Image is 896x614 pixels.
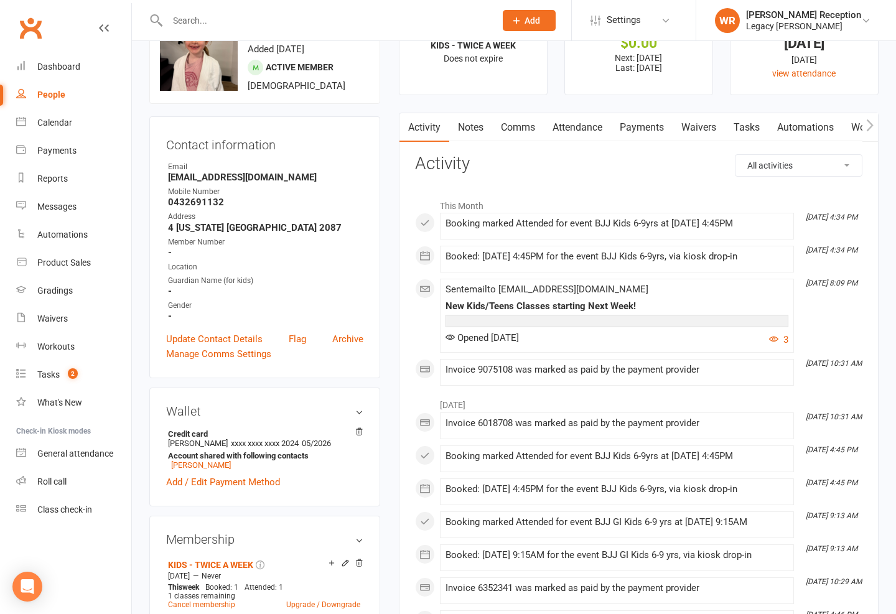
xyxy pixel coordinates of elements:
span: Sent email to [EMAIL_ADDRESS][DOMAIN_NAME] [446,284,648,295]
h3: Activity [415,154,862,174]
a: Reports [16,165,131,193]
strong: KIDS - TWICE A WEEK [431,40,516,50]
span: [DATE] [168,572,190,580]
span: 1 classes remaining [168,592,235,600]
span: Opened [DATE] [446,332,519,343]
a: Payments [16,137,131,165]
a: Tasks [725,113,768,142]
p: Next: [DATE] Last: [DATE] [576,53,701,73]
i: [DATE] 10:31 AM [806,359,862,368]
a: Dashboard [16,53,131,81]
span: Never [202,572,221,580]
button: 3 [769,332,788,347]
button: Add [503,10,556,31]
div: Invoice 6352341 was marked as paid by the payment provider [446,583,788,593]
a: [PERSON_NAME] [171,460,231,470]
a: Automations [16,221,131,249]
h3: Wallet [166,404,363,418]
a: Cancel membership [168,600,235,609]
div: Invoice 9075108 was marked as paid by the payment provider [446,365,788,375]
div: Gender [168,300,363,312]
div: Tasks [37,370,60,379]
div: Class check-in [37,505,92,514]
span: Booked: 1 [205,583,238,592]
a: Flag [289,332,306,347]
div: What's New [37,398,82,407]
div: week [165,583,202,592]
div: Invoice 6018708 was marked as paid by the payment provider [446,418,788,429]
div: Member Number [168,236,363,248]
h3: Membership [166,533,363,546]
li: This Month [415,193,862,213]
a: Automations [768,113,842,142]
strong: [EMAIL_ADDRESS][DOMAIN_NAME] [168,172,363,183]
a: Class kiosk mode [16,496,131,524]
span: xxxx xxxx xxxx 2024 [231,439,299,448]
a: Clubworx [15,12,46,44]
div: Open Intercom Messenger [12,572,42,602]
span: Settings [607,6,641,34]
a: Payments [611,113,673,142]
div: [DATE] [742,37,867,50]
div: People [37,90,65,100]
a: Archive [332,332,363,347]
a: Add / Edit Payment Method [166,475,280,490]
div: [PERSON_NAME] Reception [746,9,861,21]
strong: Credit card [168,429,357,439]
a: Calendar [16,109,131,137]
div: Email [168,161,363,173]
i: [DATE] 9:13 AM [806,511,857,520]
div: $0.00 [576,37,701,50]
div: Location [168,261,363,273]
div: Address [168,211,363,223]
span: Active member [266,62,334,72]
div: Messages [37,202,77,212]
div: Guardian Name (for kids) [168,275,363,287]
div: Waivers [37,314,68,323]
div: — [165,571,363,581]
a: Update Contact Details [166,332,263,347]
a: Product Sales [16,249,131,277]
div: Booking marked Attended for event BJJ Kids 6-9yrs at [DATE] 4:45PM [446,218,788,229]
a: Waivers [16,305,131,333]
div: Booking marked Attended for event BJJ Kids 6-9yrs at [DATE] 4:45PM [446,451,788,462]
div: Mobile Number [168,186,363,198]
i: [DATE] 4:34 PM [806,246,857,254]
span: [DEMOGRAPHIC_DATA] [248,80,345,91]
div: Payments [37,146,77,156]
span: Does not expire [444,53,503,63]
span: Add [525,16,540,26]
a: Gradings [16,277,131,305]
i: [DATE] 4:34 PM [806,213,857,221]
div: Product Sales [37,258,91,267]
time: Added [DATE] [248,44,304,55]
div: Booking marked Attended for event BJJ GI Kids 6-9 yrs at [DATE] 9:15AM [446,517,788,528]
div: [DATE] [742,53,867,67]
a: Roll call [16,468,131,496]
a: Manage Comms Settings [166,347,271,361]
a: People [16,81,131,109]
i: [DATE] 10:31 AM [806,412,862,421]
strong: - [168,286,363,297]
a: Activity [399,113,449,142]
h3: Contact information [166,133,363,152]
strong: - [168,310,363,322]
i: [DATE] 8:09 PM [806,279,857,287]
span: This [168,583,182,592]
i: [DATE] 4:45 PM [806,445,857,454]
div: Roll call [37,477,67,486]
div: Booked: [DATE] 4:45PM for the event BJJ Kids 6-9yrs, via kiosk drop-in [446,251,788,262]
a: KIDS - TWICE A WEEK [168,560,253,570]
strong: Account shared with following contacts [168,451,357,460]
div: Calendar [37,118,72,128]
strong: 4 [US_STATE] [GEOGRAPHIC_DATA] 2087 [168,222,363,233]
a: Waivers [673,113,725,142]
strong: - [168,247,363,258]
i: [DATE] 10:29 AM [806,577,862,586]
a: Notes [449,113,492,142]
div: Workouts [37,342,75,351]
i: [DATE] 4:45 PM [806,478,857,487]
span: 2 [68,368,78,379]
div: Legacy [PERSON_NAME] [746,21,861,32]
a: General attendance kiosk mode [16,440,131,468]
